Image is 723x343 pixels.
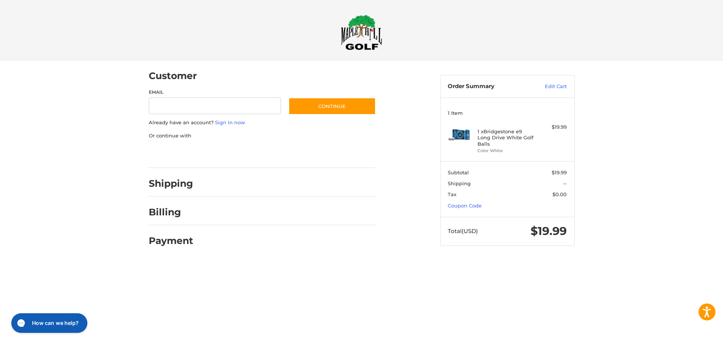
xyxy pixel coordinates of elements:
p: Or continue with [149,132,376,140]
li: Color White [477,148,535,154]
iframe: Gorgias live chat messenger [8,311,90,335]
a: Edit Cart [529,83,567,90]
img: Maple Hill Golf [341,15,382,50]
span: $19.99 [552,169,567,175]
h2: Customer [149,70,197,82]
p: Already have an account? [149,119,376,127]
a: Coupon Code [448,203,482,209]
iframe: PayPal-venmo [274,147,330,160]
span: -- [563,180,567,186]
span: Shipping [448,180,471,186]
h3: Order Summary [448,83,529,90]
span: Tax [448,191,456,197]
span: Subtotal [448,169,469,175]
a: Sign in now [215,119,245,125]
h3: 1 Item [448,110,567,116]
span: $19.99 [531,224,567,238]
h2: Billing [149,206,193,218]
iframe: PayPal-paylater [210,147,267,160]
button: Continue [288,98,376,115]
span: Total (USD) [448,227,478,235]
iframe: PayPal-paypal [146,147,203,160]
span: $0.00 [552,191,567,197]
label: Email [149,89,281,96]
div: $19.99 [537,123,567,131]
h2: Shipping [149,178,193,189]
h4: 1 x Bridgestone e9 Long Drive White Golf Balls [477,128,535,147]
h2: Payment [149,235,193,247]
